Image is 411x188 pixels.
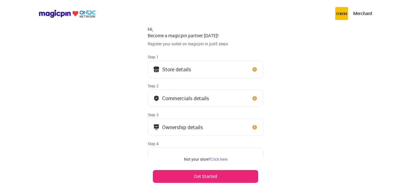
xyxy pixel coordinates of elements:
span: Not your store? [184,157,211,162]
p: Merchant [353,10,372,17]
div: Store details [162,68,191,71]
img: commercials_icon.983f7837.svg [153,124,160,130]
button: Store details [148,61,263,78]
div: Step 1 [148,54,263,59]
button: Get Started [153,170,258,183]
div: Ownership details [162,126,203,129]
div: Step 2 [148,83,263,88]
button: Commercials details [148,90,263,107]
img: clock_icon_new.67dbf243.svg [251,95,258,102]
div: Commercials details [162,97,209,100]
img: ondc-logo-new-small.8a59708e.svg [39,9,96,18]
img: storeIcon.9b1f7264.svg [153,66,160,73]
div: Step 3 [148,112,263,117]
div: Step 4 [148,141,263,146]
a: Click here [211,157,227,162]
div: Register your outlet on magicpin in just 5 steps [148,41,263,47]
img: circus.b677b59b.png [335,7,348,20]
div: Hi, Become a magicpin partner [DATE]! [148,26,263,39]
img: clock_icon_new.67dbf243.svg [251,124,258,130]
button: Ownership details [148,119,263,136]
button: Bank Details [148,148,263,165]
img: bank_details_tick.fdc3558c.svg [153,95,160,102]
img: clock_icon_new.67dbf243.svg [251,66,258,73]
